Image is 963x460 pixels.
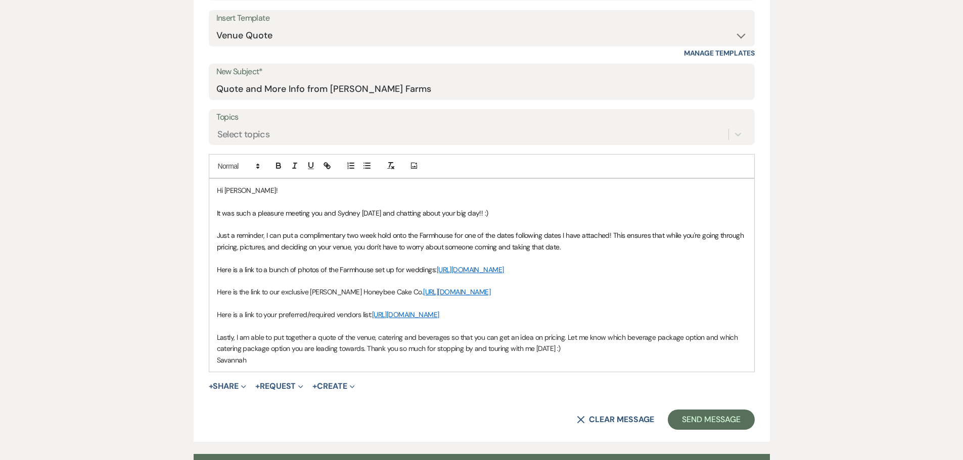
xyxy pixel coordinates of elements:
[216,65,747,79] label: New Subject*
[668,410,754,430] button: Send Message
[372,310,439,319] a: [URL][DOMAIN_NAME]
[217,265,437,274] span: Here is a link to a bunch of photos of the Farmhouse set up for weddings:
[577,416,654,424] button: Clear message
[209,382,247,390] button: Share
[217,185,747,196] p: Hi [PERSON_NAME]!
[217,333,740,353] span: Lastly, I am able to put together a quote of the venue, catering and beverages so that you can ge...
[217,127,270,141] div: Select topics
[255,382,260,390] span: +
[217,209,488,218] span: It was such a pleasure meeting you and Sydney [DATE] and chatting about your big day!! :)
[217,310,372,319] span: Here is a link to your preferred/required vendors list:
[684,48,755,58] a: Manage Templates
[312,382,317,390] span: +
[423,287,490,296] a: [URL][DOMAIN_NAME]
[255,382,303,390] button: Request
[437,265,504,274] a: [URL][DOMAIN_NAME]
[216,11,747,26] div: Insert Template
[216,110,747,125] label: Topics
[312,382,354,390] button: Create
[217,287,424,296] span: Here is the link to our exclusive [PERSON_NAME] Honeybee Cake Co.
[217,355,247,365] span: Savannah
[217,231,746,251] span: Just a reminder, I can put a complimentary two week hold onto the Farmhouse for one of the dates ...
[209,382,213,390] span: +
